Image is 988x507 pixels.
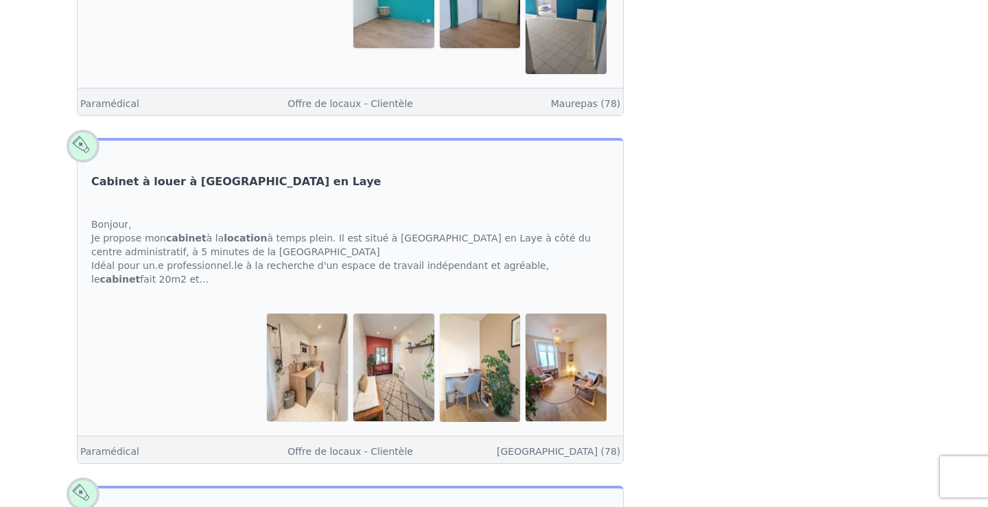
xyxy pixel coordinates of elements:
[224,233,267,244] strong: location
[80,98,139,109] a: Paramédical
[287,446,413,457] a: Offre de locaux - Clientèle
[267,314,348,421] img: Cabinet à louer à Saint Germain en Laye
[551,98,621,109] a: Maurepas (78)
[78,204,623,300] div: Bonjour, Je propose mon à la à temps plein. Il est situé à [GEOGRAPHIC_DATA] en Laye à côté du ce...
[353,314,434,421] img: Cabinet à louer à Saint Germain en Laye
[497,446,620,457] a: [GEOGRAPHIC_DATA] (78)
[100,274,141,285] strong: cabinet
[91,174,381,190] a: Cabinet à louer à [GEOGRAPHIC_DATA] en Laye
[526,314,607,421] img: Cabinet à louer à Saint Germain en Laye
[440,314,521,422] img: Cabinet à louer à Saint Germain en Laye
[287,98,413,109] a: Offre de locaux - Clientèle
[80,446,139,457] a: Paramédical
[166,233,207,244] strong: cabinet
